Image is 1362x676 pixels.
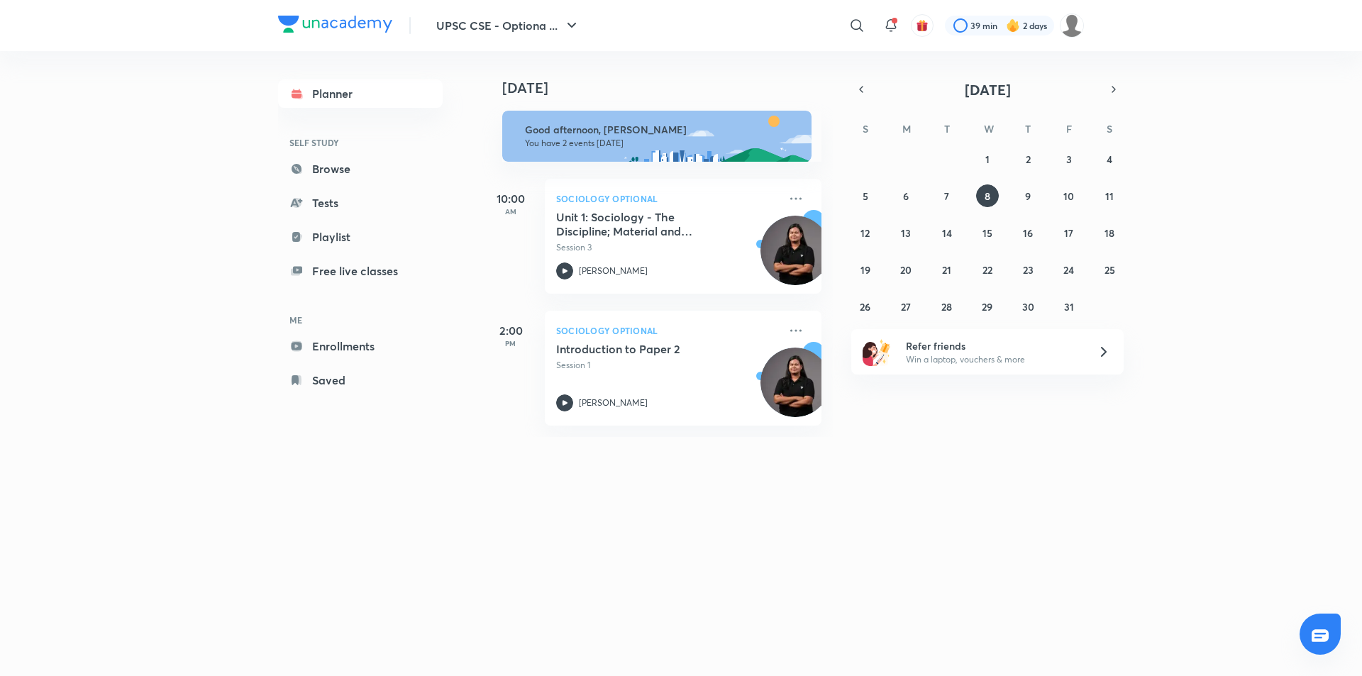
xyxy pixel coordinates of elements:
[863,189,868,203] abbr: October 5, 2025
[556,342,733,356] h5: Introduction to Paper 2
[1063,189,1074,203] abbr: October 10, 2025
[1063,263,1074,277] abbr: October 24, 2025
[936,184,958,207] button: October 7, 2025
[895,184,917,207] button: October 6, 2025
[278,189,443,217] a: Tests
[901,300,911,314] abbr: October 27, 2025
[1107,122,1112,135] abbr: Saturday
[556,210,733,238] h5: Unit 1: Sociology - The Discipline; Material and Political Development in Europe
[1066,153,1072,166] abbr: October 3, 2025
[871,79,1104,99] button: [DATE]
[556,322,779,339] p: Sociology Optional
[854,221,877,244] button: October 12, 2025
[278,16,392,33] img: Company Logo
[1058,295,1080,318] button: October 31, 2025
[906,338,1080,353] h6: Refer friends
[942,226,952,240] abbr: October 14, 2025
[901,226,911,240] abbr: October 13, 2025
[976,221,999,244] button: October 15, 2025
[911,14,934,37] button: avatar
[1026,153,1031,166] abbr: October 2, 2025
[944,189,949,203] abbr: October 7, 2025
[1064,226,1073,240] abbr: October 17, 2025
[428,11,589,40] button: UPSC CSE - Optiona ...
[1058,221,1080,244] button: October 17, 2025
[976,184,999,207] button: October 8, 2025
[278,16,392,36] a: Company Logo
[1060,13,1084,38] img: Snehal Vaidya
[965,80,1011,99] span: [DATE]
[1105,189,1114,203] abbr: October 11, 2025
[895,221,917,244] button: October 13, 2025
[1023,226,1033,240] abbr: October 16, 2025
[985,153,990,166] abbr: October 1, 2025
[278,257,443,285] a: Free live classes
[903,189,909,203] abbr: October 6, 2025
[278,332,443,360] a: Enrollments
[860,263,870,277] abbr: October 19, 2025
[525,123,799,136] h6: Good afternoon, [PERSON_NAME]
[1058,184,1080,207] button: October 10, 2025
[906,353,1080,366] p: Win a laptop, vouchers & more
[976,258,999,281] button: October 22, 2025
[985,189,990,203] abbr: October 8, 2025
[1104,263,1115,277] abbr: October 25, 2025
[1098,148,1121,170] button: October 4, 2025
[482,322,539,339] h5: 2:00
[1017,295,1039,318] button: October 30, 2025
[982,263,992,277] abbr: October 22, 2025
[941,300,952,314] abbr: October 28, 2025
[556,190,779,207] p: Sociology Optional
[1098,258,1121,281] button: October 25, 2025
[863,338,891,366] img: referral
[1107,153,1112,166] abbr: October 4, 2025
[1006,18,1020,33] img: streak
[982,226,992,240] abbr: October 15, 2025
[278,223,443,251] a: Playlist
[502,79,836,96] h4: [DATE]
[863,122,868,135] abbr: Sunday
[1025,189,1031,203] abbr: October 9, 2025
[1017,148,1039,170] button: October 2, 2025
[579,265,648,277] p: [PERSON_NAME]
[1023,263,1034,277] abbr: October 23, 2025
[916,19,929,32] img: avatar
[556,241,779,254] p: Session 3
[278,308,443,332] h6: ME
[1017,184,1039,207] button: October 9, 2025
[895,258,917,281] button: October 20, 2025
[936,258,958,281] button: October 21, 2025
[482,339,539,348] p: PM
[556,359,779,372] p: Session 1
[976,148,999,170] button: October 1, 2025
[1022,300,1034,314] abbr: October 30, 2025
[860,300,870,314] abbr: October 26, 2025
[900,263,912,277] abbr: October 20, 2025
[982,300,992,314] abbr: October 29, 2025
[1017,258,1039,281] button: October 23, 2025
[1025,122,1031,135] abbr: Thursday
[502,111,812,162] img: afternoon
[854,258,877,281] button: October 19, 2025
[579,397,648,409] p: [PERSON_NAME]
[976,295,999,318] button: October 29, 2025
[936,295,958,318] button: October 28, 2025
[278,131,443,155] h6: SELF STUDY
[1058,148,1080,170] button: October 3, 2025
[944,122,950,135] abbr: Tuesday
[482,207,539,216] p: AM
[1017,221,1039,244] button: October 16, 2025
[1104,226,1114,240] abbr: October 18, 2025
[1066,122,1072,135] abbr: Friday
[936,221,958,244] button: October 14, 2025
[278,79,443,108] a: Planner
[1098,221,1121,244] button: October 18, 2025
[942,263,951,277] abbr: October 21, 2025
[984,122,994,135] abbr: Wednesday
[1098,184,1121,207] button: October 11, 2025
[1064,300,1074,314] abbr: October 31, 2025
[278,366,443,394] a: Saved
[1058,258,1080,281] button: October 24, 2025
[860,226,870,240] abbr: October 12, 2025
[525,138,799,149] p: You have 2 events [DATE]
